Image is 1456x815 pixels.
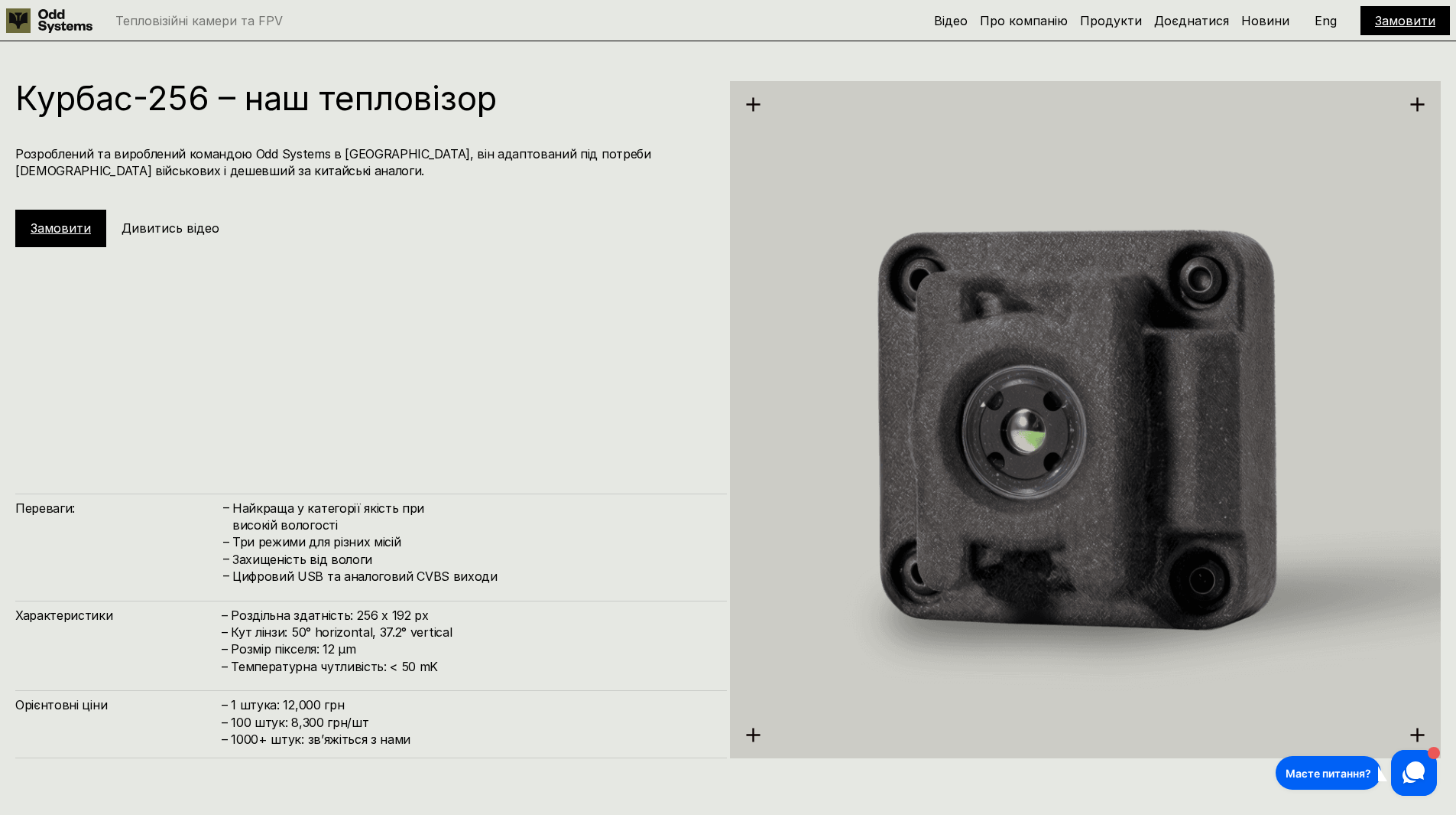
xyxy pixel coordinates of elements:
h4: Переваги: [15,500,222,517]
h4: – Роздільна здатність: 256 x 192 px – Кут лінзи: 50° horizontal, 37.2° vertical – Розмір пікселя:... [222,607,712,676]
h4: – [223,567,229,584]
h5: Дивитись відео [122,220,219,236]
h4: – 1 штука: 12,000 грн – 100 штук: 8,300 грн/шт [222,696,712,748]
a: Замовити [1375,13,1435,28]
a: Доєднатися [1154,13,1229,28]
a: Про компанію [980,13,1068,28]
h1: Курбас-256 – наш тепловізор [15,81,712,115]
h4: Захищеність від вологи [232,551,712,568]
h4: Найкраща у категорії якість при високій вологості [232,500,712,534]
span: – ⁠1000+ штук: звʼяжіться з нами [222,732,410,747]
p: Тепловізійні камери та FPV [115,15,283,27]
h4: Орієнтовні ціни [15,696,222,713]
a: Замовити [31,220,91,236]
a: Новини [1241,13,1289,28]
h4: Характеристики [15,607,222,624]
p: Eng [1315,15,1337,27]
h4: Три режими для різних місій [232,533,712,550]
h4: – [223,533,229,549]
h4: – [223,499,229,516]
iframe: HelpCrunch [1272,746,1441,800]
h4: – [223,550,229,567]
h4: Розроблений та вироблений командою Odd Systems в [GEOGRAPHIC_DATA], він адаптований під потреби [... [15,145,712,180]
a: Продукти [1080,13,1142,28]
a: Відео [934,13,968,28]
h4: Цифровий USB та аналоговий CVBS виходи [232,568,712,585]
